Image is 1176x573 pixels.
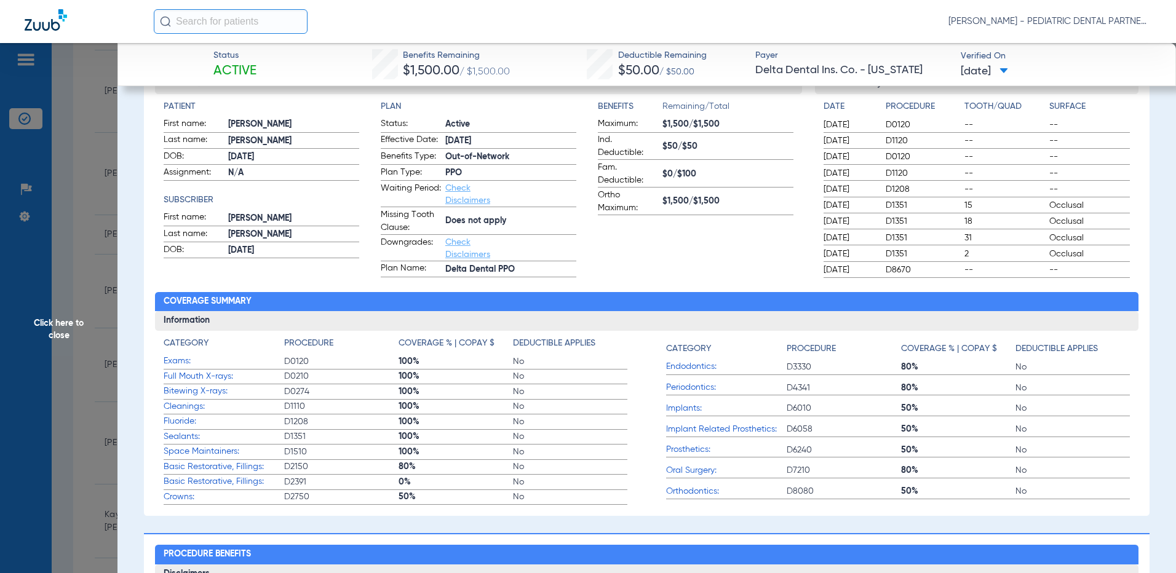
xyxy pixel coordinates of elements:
[284,491,399,503] span: D2750
[618,49,707,62] span: Deductible Remaining
[964,100,1045,117] app-breakdown-title: Tooth/Quad
[381,133,441,148] span: Effective Date:
[964,264,1045,276] span: --
[755,49,950,62] span: Payer
[901,464,1015,476] span: 80%
[824,248,875,260] span: [DATE]
[164,166,224,181] span: Assignment:
[901,361,1015,373] span: 80%
[1015,382,1130,394] span: No
[961,50,1156,63] span: Verified On
[1049,100,1130,117] app-breakdown-title: Surface
[901,423,1015,435] span: 50%
[886,100,960,113] h4: Procedure
[1015,402,1130,414] span: No
[513,400,627,413] span: No
[964,183,1045,196] span: --
[886,264,960,276] span: D8670
[164,133,224,148] span: Last name:
[824,215,875,227] span: [DATE]
[666,423,787,436] span: Implant Related Prosthetics:
[662,118,793,131] span: $1,500/$1,500
[886,248,960,260] span: D1351
[824,232,875,244] span: [DATE]
[381,236,441,261] span: Downgrades:
[399,446,513,458] span: 100%
[284,355,399,368] span: D0120
[381,100,576,113] h4: Plan
[618,65,659,77] span: $50.00
[445,215,576,227] span: Does not apply
[886,119,960,131] span: D0120
[1049,183,1130,196] span: --
[1049,215,1130,227] span: Occlusal
[164,475,284,488] span: Basic Restorative, Fillings:
[662,168,793,181] span: $0/$100
[164,355,284,368] span: Exams:
[961,64,1008,79] span: [DATE]
[228,212,359,225] span: [PERSON_NAME]
[886,100,960,117] app-breakdown-title: Procedure
[824,264,875,276] span: [DATE]
[901,444,1015,456] span: 50%
[445,151,576,164] span: Out-of-Network
[901,402,1015,414] span: 50%
[1049,248,1130,260] span: Occlusal
[228,244,359,257] span: [DATE]
[164,491,284,504] span: Crowns:
[1114,514,1176,573] iframe: Chat Widget
[399,337,495,350] h4: Coverage % | Copay $
[666,342,711,355] h4: Category
[787,485,901,497] span: D8080
[513,337,595,350] h4: Deductible Applies
[1015,485,1130,497] span: No
[381,208,441,234] span: Missing Tooth Clause:
[787,337,901,360] app-breakdown-title: Procedure
[399,370,513,382] span: 100%
[513,370,627,382] span: No
[886,232,960,244] span: D1351
[155,292,1139,312] h2: Coverage Summary
[513,385,627,398] span: No
[445,135,576,148] span: [DATE]
[445,263,576,276] span: Delta Dental PPO
[25,9,67,31] img: Zuub Logo
[886,135,960,147] span: D1120
[513,416,627,428] span: No
[284,337,333,350] h4: Procedure
[164,400,284,413] span: Cleanings:
[513,355,627,368] span: No
[886,151,960,163] span: D0120
[824,199,875,211] span: [DATE]
[381,117,441,132] span: Status:
[964,151,1045,163] span: --
[403,49,510,62] span: Benefits Remaining
[666,443,787,456] span: Prosthetics:
[284,416,399,428] span: D1208
[513,337,627,354] app-breakdown-title: Deductible Applies
[1015,342,1098,355] h4: Deductible Applies
[445,118,576,131] span: Active
[164,430,284,443] span: Sealants:
[381,150,441,165] span: Benefits Type:
[824,151,875,163] span: [DATE]
[213,63,256,80] span: Active
[399,430,513,443] span: 100%
[445,184,490,205] a: Check Disclaimers
[901,337,1015,360] app-breakdown-title: Coverage % | Copay $
[787,342,836,355] h4: Procedure
[513,476,627,488] span: No
[1049,151,1130,163] span: --
[666,337,787,360] app-breakdown-title: Category
[1015,361,1130,373] span: No
[666,485,787,498] span: Orthodontics:
[213,49,256,62] span: Status
[164,415,284,428] span: Fluoride:
[787,361,901,373] span: D3330
[228,167,359,180] span: N/A
[598,189,658,215] span: Ortho Maximum:
[155,311,1139,331] h3: Information
[787,464,901,476] span: D7210
[513,446,627,458] span: No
